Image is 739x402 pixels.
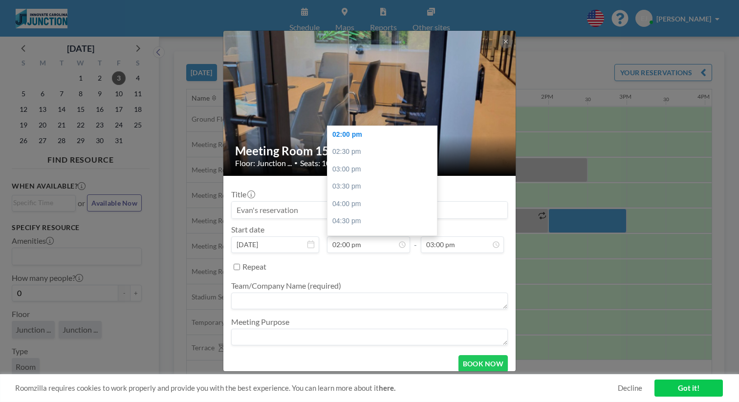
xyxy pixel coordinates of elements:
[379,383,395,392] a: here.
[231,190,254,199] label: Title
[327,212,442,230] div: 04:30 pm
[458,355,508,372] button: BOOK NOW
[327,230,442,248] div: 05:00 pm
[294,159,298,167] span: •
[618,383,642,393] a: Decline
[232,202,507,218] input: Evan's reservation
[327,195,442,213] div: 04:00 pm
[300,158,330,168] span: Seats: 10
[327,161,442,178] div: 03:00 pm
[327,126,442,144] div: 02:00 pm
[15,383,618,393] span: Roomzilla requires cookies to work properly and provide you with the best experience. You can lea...
[231,225,264,234] label: Start date
[235,158,292,168] span: Floor: Junction ...
[231,281,341,291] label: Team/Company Name (required)
[414,228,417,250] span: -
[327,143,442,161] div: 02:30 pm
[231,317,289,327] label: Meeting Purpose
[654,380,723,397] a: Got it!
[235,144,505,158] h2: Meeting Room 150
[223,30,517,177] img: 537.jpg
[327,178,442,195] div: 03:30 pm
[242,262,266,272] label: Repeat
